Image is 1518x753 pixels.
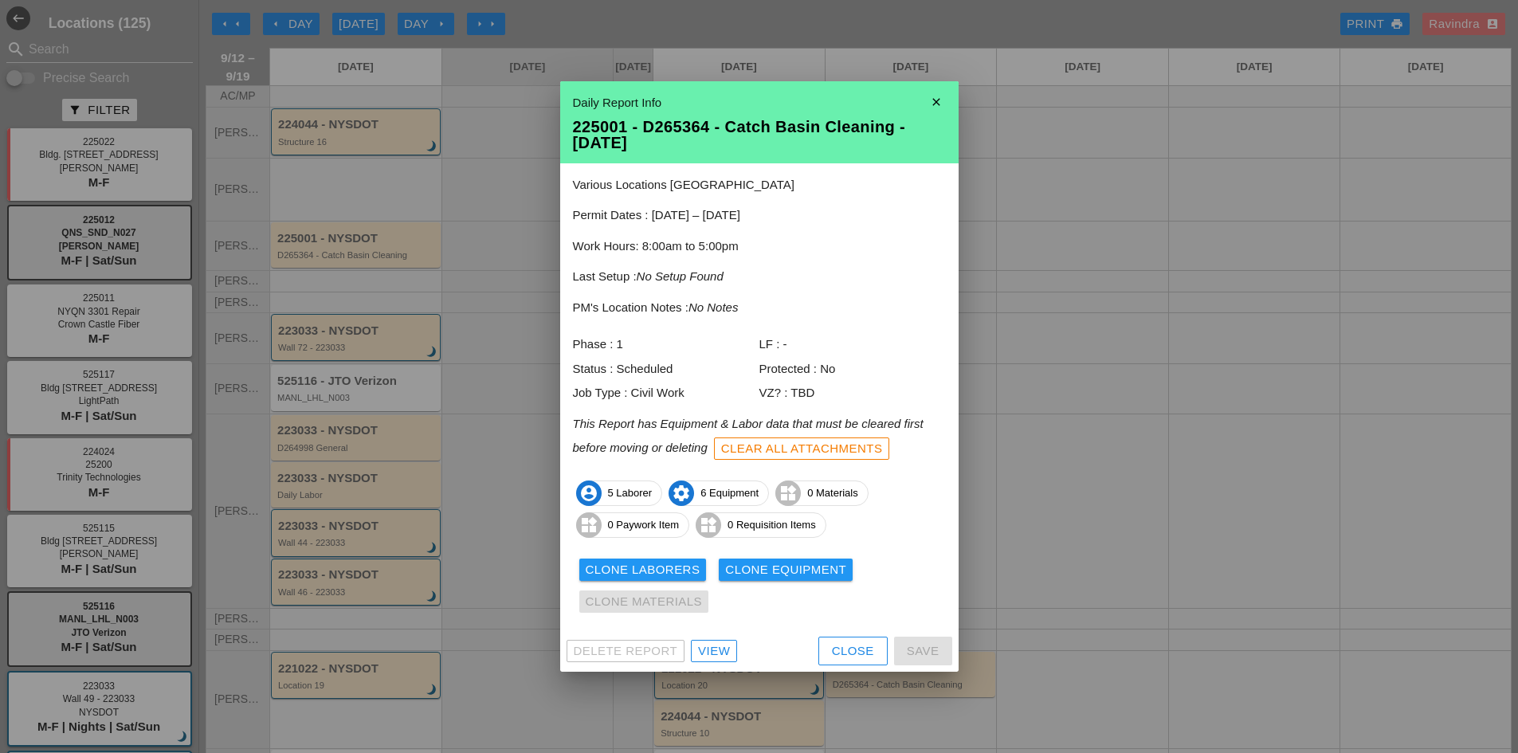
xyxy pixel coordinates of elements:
[691,640,737,662] a: View
[577,512,689,538] span: 0 Paywork Item
[576,480,602,506] i: account_circle
[586,561,700,579] div: Clone Laborers
[721,440,883,458] div: Clear All Attachments
[577,480,662,506] span: 5 Laborer
[669,480,768,506] span: 6 Equipment
[696,512,826,538] span: 0 Requisition Items
[759,360,946,378] div: Protected : No
[832,642,874,661] div: Close
[576,512,602,538] i: widgets
[573,94,946,112] div: Daily Report Info
[920,86,952,118] i: close
[759,335,946,354] div: LF : -
[698,642,730,661] div: View
[573,176,946,194] p: Various Locations [GEOGRAPHIC_DATA]
[669,480,694,506] i: settings
[818,637,888,665] button: Close
[579,559,707,581] button: Clone Laborers
[573,360,759,378] div: Status : Scheduled
[637,269,724,283] i: No Setup Found
[696,512,721,538] i: widgets
[714,437,890,460] button: Clear All Attachments
[688,300,739,314] i: No Notes
[719,559,853,581] button: Clone Equipment
[775,480,801,506] i: widgets
[573,335,759,354] div: Phase : 1
[573,299,946,317] p: PM's Location Notes :
[573,417,924,454] i: This Report has Equipment & Labor data that must be cleared first before moving or deleting
[573,268,946,286] p: Last Setup :
[573,119,946,151] div: 225001 - D265364 - Catch Basin Cleaning - [DATE]
[759,384,946,402] div: VZ? : TBD
[573,237,946,256] p: Work Hours: 8:00am to 5:00pm
[776,480,868,506] span: 0 Materials
[573,384,759,402] div: Job Type : Civil Work
[573,206,946,225] p: Permit Dates : [DATE] – [DATE]
[725,561,846,579] div: Clone Equipment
